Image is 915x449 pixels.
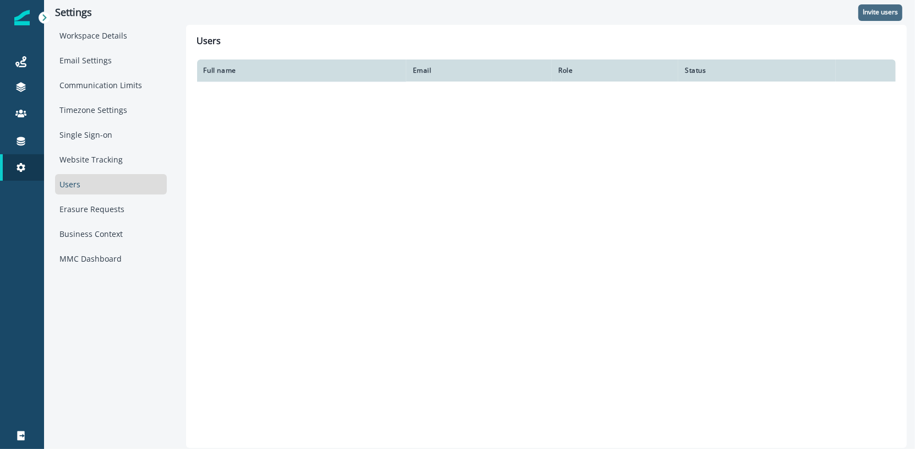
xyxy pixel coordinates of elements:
[204,66,400,75] div: Full name
[558,66,672,75] div: Role
[863,8,898,16] p: Invite users
[55,174,167,194] div: Users
[413,66,545,75] div: Email
[858,4,902,21] button: Invite users
[55,7,167,19] p: Settings
[55,224,167,244] div: Business Context
[197,36,896,51] h1: Users
[55,125,167,145] div: Single Sign-on
[55,248,167,269] div: MMC Dashboard
[55,199,167,219] div: Erasure Requests
[14,10,30,25] img: Inflection
[55,149,167,170] div: Website Tracking
[55,50,167,71] div: Email Settings
[55,25,167,46] div: Workspace Details
[55,100,167,120] div: Timezone Settings
[685,66,829,75] div: Status
[55,75,167,95] div: Communication Limits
